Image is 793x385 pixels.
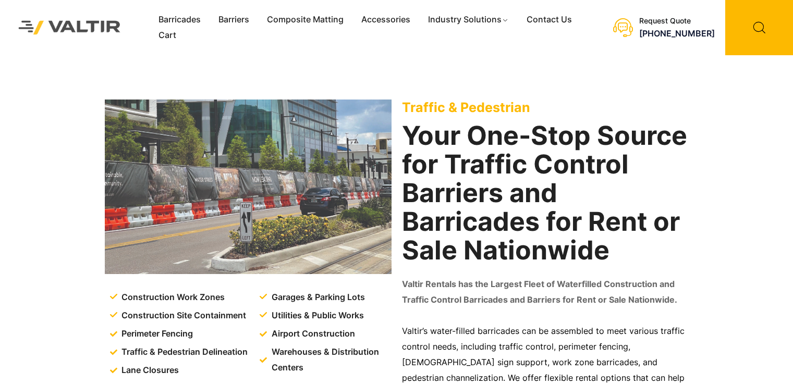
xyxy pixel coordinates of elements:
[269,344,394,376] span: Warehouses & Distribution Centers
[119,326,193,342] span: Perimeter Fencing
[639,28,715,39] a: [PHONE_NUMBER]
[269,326,355,342] span: Airport Construction
[8,10,131,45] img: Valtir Rentals
[150,28,185,43] a: Cart
[119,363,179,378] span: Lane Closures
[639,17,715,26] div: Request Quote
[210,12,258,28] a: Barriers
[119,308,246,324] span: Construction Site Containment
[150,12,210,28] a: Barricades
[119,290,225,305] span: Construction Work Zones
[258,12,352,28] a: Composite Matting
[419,12,518,28] a: Industry Solutions
[269,308,364,324] span: Utilities & Public Works
[269,290,365,305] span: Garages & Parking Lots
[402,277,689,308] p: Valtir Rentals has the Largest Fleet of Waterfilled Construction and Traffic Control Barricades a...
[119,344,248,360] span: Traffic & Pedestrian Delineation
[518,12,581,28] a: Contact Us
[352,12,419,28] a: Accessories
[402,121,689,265] h2: Your One-Stop Source for Traffic Control Barriers and Barricades for Rent or Sale Nationwide
[402,100,689,115] p: Traffic & Pedestrian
